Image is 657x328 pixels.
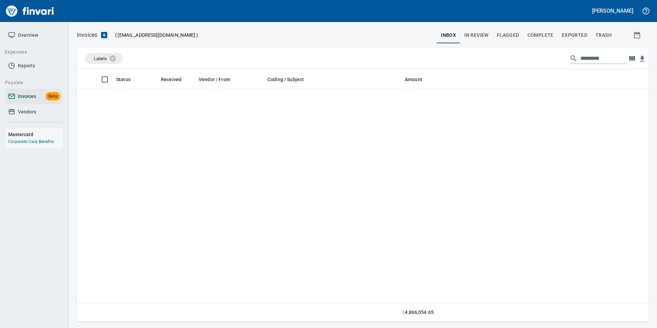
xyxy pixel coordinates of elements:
span: $ [402,309,405,316]
span: Expenses [5,48,57,56]
h5: [PERSON_NAME] [592,7,633,14]
span: Vendors [18,108,36,116]
button: Upload an Invoice [97,31,111,39]
span: Status [116,75,140,84]
p: ( ) [111,32,198,39]
button: Show invoices within a particular date range [627,29,649,41]
p: Invoices [77,31,97,39]
span: Coding / Subject [267,75,304,84]
span: Received [161,75,190,84]
button: Payable [2,76,59,89]
span: Vendor / From [199,75,230,84]
button: Choose columns to display [627,53,637,64]
span: Vendor / From [199,75,239,84]
span: Exported [562,31,587,40]
span: trash [595,31,612,40]
img: Finvari [4,3,56,19]
span: Complete [527,31,554,40]
div: Labels [85,53,123,64]
span: Status [116,75,131,84]
button: [PERSON_NAME] [590,6,635,16]
span: Coding / Subject [267,75,313,84]
span: Overview [18,31,38,40]
span: Invoices [18,92,36,101]
button: Download Table [637,54,647,64]
span: Received [161,75,181,84]
span: Amount [405,75,431,84]
a: Vendors [5,104,63,120]
span: Amount [405,75,422,84]
span: Flagged [497,31,519,40]
span: In Review [464,31,489,40]
a: Reports [5,58,63,74]
nav: breadcrumb [77,31,97,39]
span: Beta [46,92,60,100]
h6: Mastercard [8,131,63,138]
span: inbox [441,31,456,40]
span: Payable [5,78,57,87]
span: 4,866,054.65 [405,309,434,316]
span: Reports [18,62,35,70]
button: Expenses [2,46,59,58]
a: Corporate Card Benefits [8,139,54,144]
a: InvoicesBeta [5,89,63,104]
span: Labels [94,56,107,61]
a: Overview [5,28,63,43]
span: [EMAIL_ADDRESS][DOMAIN_NAME] [117,32,196,39]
